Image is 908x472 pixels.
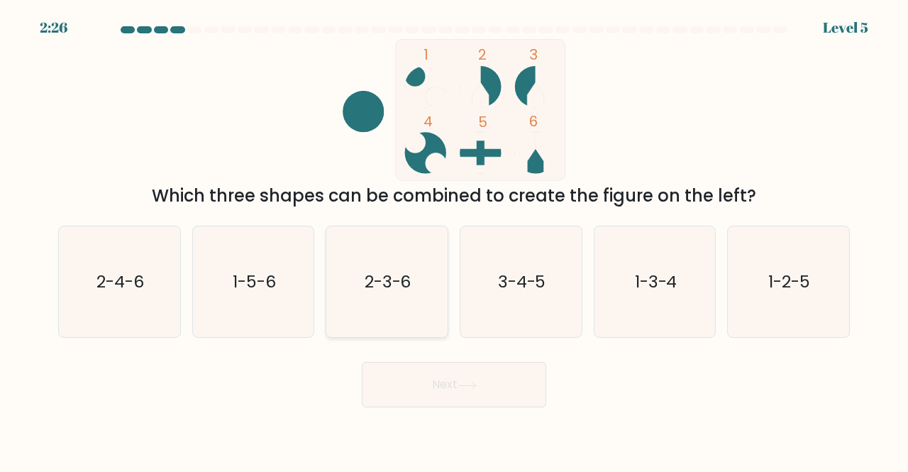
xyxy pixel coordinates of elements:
text: 3-4-5 [498,270,546,293]
text: 2-3-6 [365,270,411,293]
div: Level 5 [823,17,868,38]
tspan: 2 [478,45,487,65]
button: Next [362,362,546,407]
tspan: 3 [529,45,538,65]
tspan: 1 [423,45,428,65]
tspan: 4 [423,111,433,131]
div: Which three shapes can be combined to create the figure on the left? [67,183,841,209]
text: 1-2-5 [769,270,811,293]
text: 2-4-6 [96,270,144,293]
tspan: 5 [478,112,487,132]
text: 1-3-4 [635,270,677,293]
tspan: 6 [529,111,538,131]
text: 1-5-6 [233,270,276,293]
div: 2:26 [40,17,67,38]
